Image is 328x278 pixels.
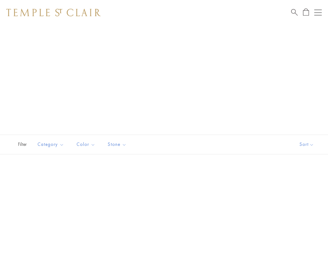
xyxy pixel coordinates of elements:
[291,8,298,16] a: Search
[34,141,69,148] span: Category
[314,9,322,16] button: Open navigation
[73,141,100,148] span: Color
[303,8,309,16] a: Open Shopping Bag
[286,135,328,154] button: Show sort by
[105,141,131,148] span: Stone
[103,137,131,152] button: Stone
[6,9,101,16] img: Temple St. Clair
[72,137,100,152] button: Color
[33,137,69,152] button: Category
